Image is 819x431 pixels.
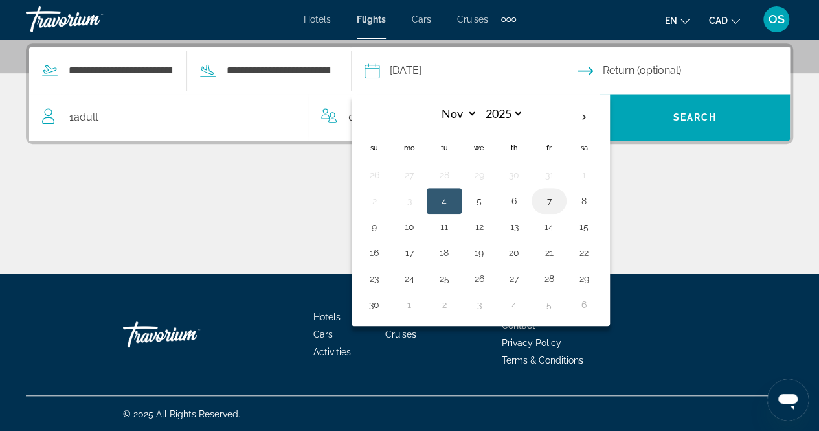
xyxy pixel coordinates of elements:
button: Change language [665,11,690,30]
a: Travorium [26,3,155,36]
button: Day 20 [504,244,524,262]
button: Day 3 [399,192,420,210]
button: Day 5 [469,192,489,210]
button: Change currency [709,11,740,30]
button: Day 6 [504,192,524,210]
button: Day 2 [364,192,385,210]
button: Day 15 [574,218,594,236]
button: Extra navigation items [501,9,516,30]
button: Day 1 [574,166,594,184]
a: Activities [313,347,351,357]
div: Search widget [29,47,790,141]
a: Cruises [385,329,416,340]
a: Travorium [123,315,252,354]
select: Select year [481,102,523,125]
button: Day 4 [434,192,454,210]
button: Day 28 [434,166,454,184]
button: Day 30 [364,296,385,314]
button: Day 16 [364,244,385,262]
button: Depart date: Nov 4, 2025 [365,47,578,94]
span: en [665,16,677,26]
button: Next month [567,102,601,132]
span: Search [673,112,717,122]
iframe: Button to launch messaging window [767,379,809,421]
button: Return date [578,47,791,94]
span: CAD [709,16,728,26]
button: Day 3 [469,296,489,314]
button: User Menu [759,6,793,33]
button: Day 2 [434,296,454,314]
button: Day 7 [539,192,559,210]
button: Day 12 [469,218,489,236]
button: Day 27 [399,166,420,184]
button: Day 26 [469,270,489,288]
button: Travelers: 1 adult, 0 children [29,94,600,141]
span: © 2025 All Rights Reserved. [123,409,240,419]
button: Day 22 [574,244,594,262]
button: Day 31 [539,166,559,184]
button: Day 24 [399,270,420,288]
a: Terms & Conditions [502,355,583,366]
button: Day 5 [539,296,559,314]
button: Day 10 [399,218,420,236]
button: Day 25 [434,270,454,288]
button: Search [600,94,790,141]
a: Hotels [304,14,331,25]
button: Day 19 [469,244,489,262]
a: Cruises [457,14,488,25]
a: Cars [412,14,431,25]
span: 0 [348,108,393,126]
a: Flights [357,14,386,25]
button: Day 17 [399,244,420,262]
button: Day 29 [469,166,489,184]
button: Day 6 [574,296,594,314]
a: Hotels [313,312,341,322]
button: Day 18 [434,244,454,262]
span: Adult [74,111,98,123]
select: Select month [435,102,477,125]
button: Day 30 [504,166,524,184]
button: Day 21 [539,244,559,262]
button: Day 27 [504,270,524,288]
span: 1 [69,108,98,126]
button: Day 1 [399,296,420,314]
button: Day 23 [364,270,385,288]
a: Privacy Policy [502,338,561,348]
a: Cars [313,329,333,340]
button: Day 14 [539,218,559,236]
button: Day 28 [539,270,559,288]
button: Day 4 [504,296,524,314]
button: Day 29 [574,270,594,288]
span: OS [769,13,785,26]
button: Day 9 [364,218,385,236]
button: Day 13 [504,218,524,236]
button: Day 8 [574,192,594,210]
button: Day 11 [434,218,454,236]
button: Day 26 [364,166,385,184]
